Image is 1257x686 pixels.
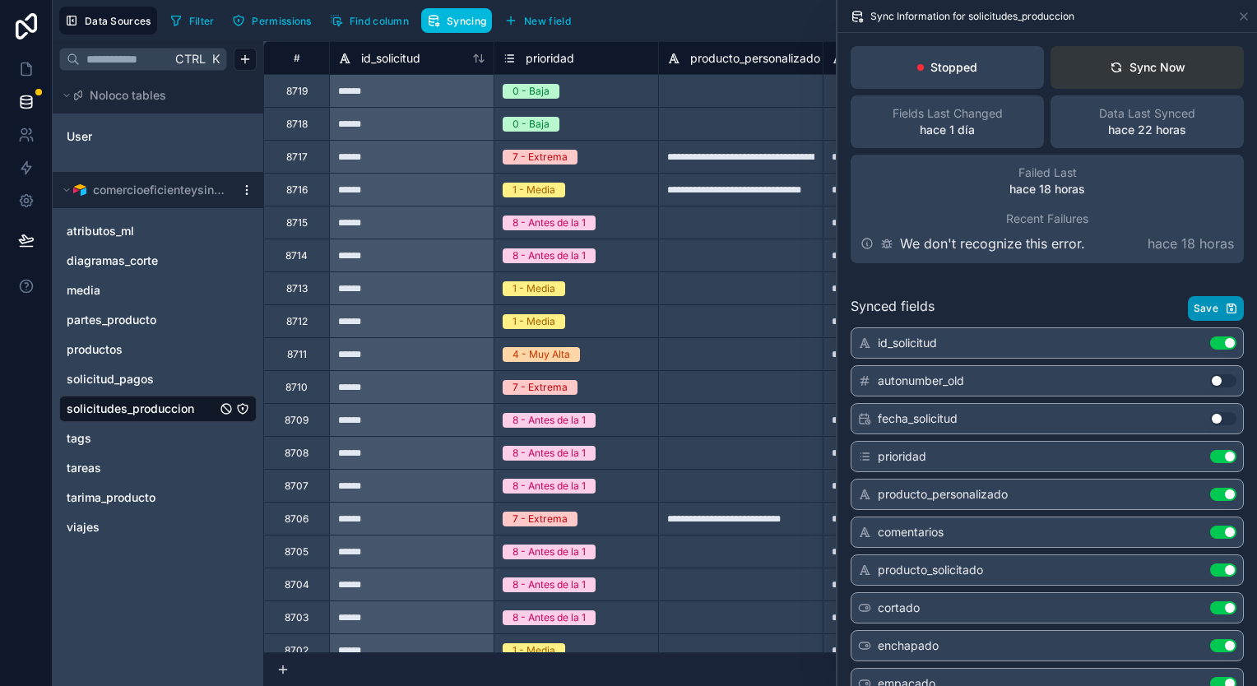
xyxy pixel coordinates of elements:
div: Sync Now [1110,59,1185,76]
span: atributos_ml [67,223,134,239]
span: Fields Last Changed [893,105,1003,122]
div: 1 - Media [513,281,555,296]
div: 8 - Antes de la 1 [513,545,586,559]
div: 8716 [286,183,308,197]
div: partes_producto [59,307,257,333]
span: media [67,282,100,299]
span: Syncing [447,15,486,27]
span: comercioeficienteysingular [93,182,226,198]
div: diagramas_corte [59,248,257,274]
div: 7 - Extrema [513,150,568,165]
span: Synced fields [851,296,935,321]
div: 8717 [286,151,308,164]
a: solicitudes_produccion [67,401,216,417]
div: 8 - Antes de la 1 [513,413,586,428]
span: Failed Last [1018,165,1077,181]
span: Noloco tables [90,87,166,104]
span: comentarios [878,524,944,540]
div: 8718 [286,118,308,131]
a: productos [67,341,216,358]
div: 8 - Antes de la 1 [513,446,586,461]
span: tags [67,430,91,447]
button: Airtable Logocomercioeficienteysingular [59,178,234,202]
div: 8713 [286,282,308,295]
div: 0 - Baja [513,84,550,99]
span: enchapado [878,637,939,654]
a: User [67,128,200,145]
div: # [276,52,317,64]
div: 8704 [285,578,309,591]
div: User [59,123,257,150]
span: K [210,53,221,65]
div: media [59,277,257,304]
span: cortado [878,600,920,616]
p: hace 18 horas [1009,181,1085,197]
div: solicitudes_produccion [59,396,257,422]
div: 7 - Extrema [513,512,568,526]
div: 8703 [285,611,308,624]
div: 8706 [285,512,308,526]
span: producto_solicitado [878,562,983,578]
span: prioridad [526,50,574,67]
div: 1 - Media [513,314,555,329]
div: 1 - Media [513,643,555,658]
div: 8702 [285,644,308,657]
a: partes_producto [67,312,216,328]
span: autonumber_old [878,373,964,389]
a: atributos_ml [67,223,216,239]
a: tarima_producto [67,489,216,506]
div: viajes [59,514,257,540]
a: media [67,282,216,299]
div: 8714 [285,249,308,262]
span: diagramas_corte [67,253,158,269]
a: Permissions [226,8,323,33]
span: Ctrl [174,49,207,69]
span: Sync Information for solicitudes_produccion [870,10,1074,23]
div: 8707 [285,480,308,493]
span: solicitudes_produccion [67,401,194,417]
a: solicitud_pagos [67,371,216,387]
span: viajes [67,519,100,535]
div: 1 - Media [513,183,555,197]
span: Find column [350,15,409,27]
div: 4 - Muy Alta [513,347,570,362]
div: 8 - Antes de la 1 [513,248,586,263]
div: 8705 [285,545,308,559]
span: solicitud_pagos [67,371,154,387]
div: 8715 [286,216,308,229]
span: Filter [189,15,215,27]
span: producto_personalizado [878,486,1008,503]
div: 8719 [286,85,308,98]
p: We don't recognize this error. [900,234,1085,253]
div: 8712 [286,315,308,328]
button: New field [499,8,577,33]
div: tarima_producto [59,484,257,511]
div: 8 - Antes de la 1 [513,610,586,625]
span: id_solicitud [361,50,420,67]
button: Find column [324,8,415,33]
span: tarima_producto [67,489,155,506]
button: Noloco tables [59,84,247,107]
span: fecha_solicitud [878,410,958,427]
span: Permissions [252,15,311,27]
span: producto_personalizado [690,50,820,67]
div: 8 - Antes de la 1 [513,216,586,230]
span: Save [1194,302,1218,315]
span: Data Last Synced [1099,105,1195,122]
span: User [67,128,92,145]
div: 8708 [285,447,308,460]
a: viajes [67,519,216,535]
img: Airtable Logo [73,183,86,197]
span: Data Sources [85,15,151,27]
div: atributos_ml [59,218,257,244]
button: Sync Now [1051,46,1244,89]
span: partes_producto [67,312,156,328]
div: 8709 [285,414,308,427]
span: tareas [67,460,101,476]
span: New field [524,15,571,27]
button: Save [1188,296,1244,321]
div: solicitud_pagos [59,366,257,392]
p: Stopped [930,59,977,76]
div: tareas [59,455,257,481]
span: productos [67,341,123,358]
